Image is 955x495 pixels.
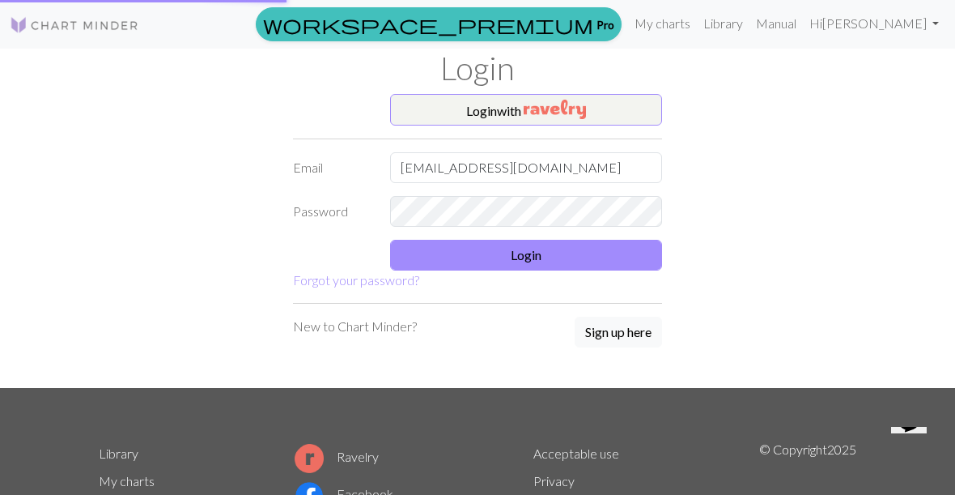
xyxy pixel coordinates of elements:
img: Ravelry [524,100,586,119]
button: Login [390,240,662,271]
a: Hi[PERSON_NAME] [803,7,945,40]
label: Email [283,152,380,183]
img: Ravelry logo [295,444,324,473]
label: Password [283,196,380,227]
a: Library [99,446,138,461]
a: Manual [749,7,803,40]
img: Logo [10,15,139,35]
a: Library [697,7,749,40]
a: My charts [628,7,697,40]
a: Acceptable use [533,446,619,461]
button: Loginwith [390,94,662,126]
p: New to Chart Minder? [293,317,417,336]
span: workspace_premium [263,13,593,36]
a: Forgot your password? [293,272,419,288]
iframe: chat widget [885,427,939,479]
a: Privacy [533,473,575,489]
a: My charts [99,473,155,489]
button: Sign up here [575,317,662,348]
a: Sign up here [575,317,662,349]
a: Ravelry [295,449,379,464]
h1: Login [89,49,866,87]
a: Pro [256,7,622,41]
